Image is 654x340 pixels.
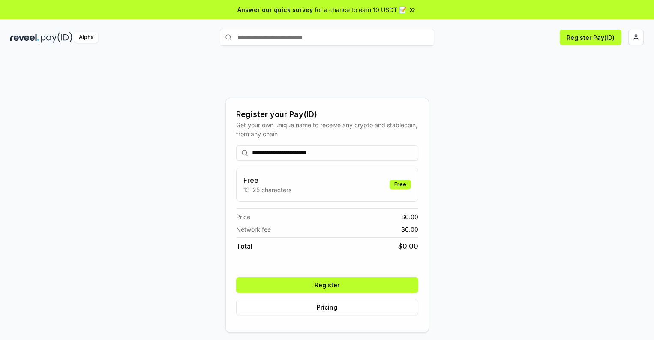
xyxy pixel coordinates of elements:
[236,277,418,293] button: Register
[398,241,418,251] span: $ 0.00
[236,241,252,251] span: Total
[236,225,271,234] span: Network fee
[74,32,98,43] div: Alpha
[236,108,418,120] div: Register your Pay(ID)
[236,300,418,315] button: Pricing
[390,180,411,189] div: Free
[243,185,291,194] p: 13-25 characters
[243,175,291,185] h3: Free
[236,212,250,221] span: Price
[401,225,418,234] span: $ 0.00
[41,32,72,43] img: pay_id
[237,5,313,14] span: Answer our quick survey
[401,212,418,221] span: $ 0.00
[315,5,406,14] span: for a chance to earn 10 USDT 📝
[10,32,39,43] img: reveel_dark
[560,30,621,45] button: Register Pay(ID)
[236,120,418,138] div: Get your own unique name to receive any crypto and stablecoin, from any chain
